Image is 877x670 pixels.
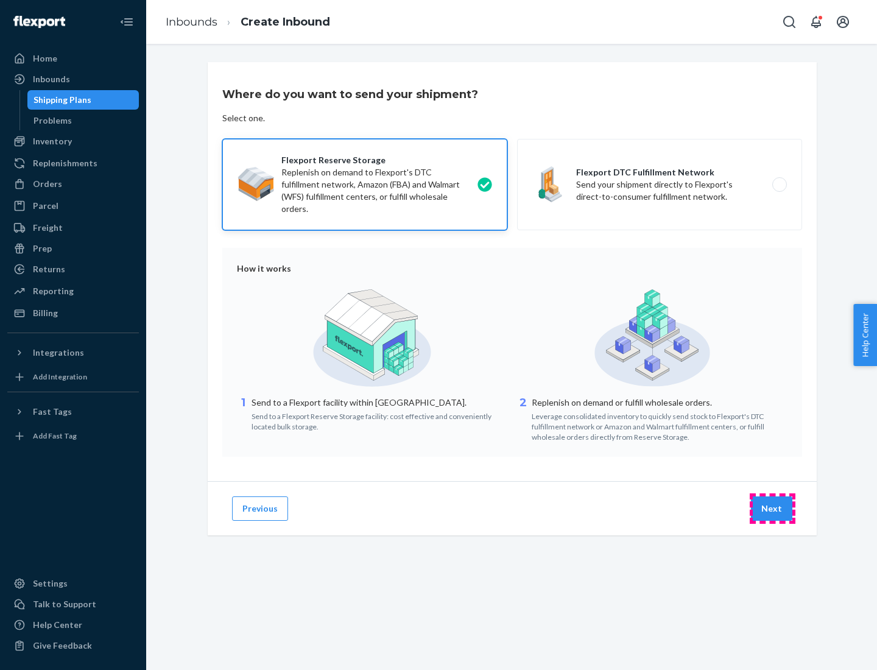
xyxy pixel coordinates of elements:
a: Prep [7,239,139,258]
div: Inbounds [33,73,70,85]
button: Help Center [853,304,877,366]
div: 2 [517,395,529,442]
h3: Where do you want to send your shipment? [222,86,478,102]
a: Problems [27,111,139,130]
a: Shipping Plans [27,90,139,110]
ol: breadcrumbs [156,4,340,40]
button: Integrations [7,343,139,362]
a: Settings [7,574,139,593]
div: Settings [33,577,68,590]
a: Reporting [7,281,139,301]
a: Freight [7,218,139,238]
div: Billing [33,307,58,319]
a: Help Center [7,615,139,635]
a: Talk to Support [7,594,139,614]
div: Talk to Support [33,598,96,610]
div: Replenishments [33,157,97,169]
div: Add Fast Tag [33,431,77,441]
div: Freight [33,222,63,234]
div: Prep [33,242,52,255]
div: Home [33,52,57,65]
a: Replenishments [7,153,139,173]
a: Inventory [7,132,139,151]
p: Send to a Flexport facility within [GEOGRAPHIC_DATA]. [252,397,507,409]
a: Create Inbound [241,15,330,29]
a: Add Fast Tag [7,426,139,446]
div: Give Feedback [33,640,92,652]
a: Add Integration [7,367,139,387]
div: Shipping Plans [33,94,91,106]
a: Orders [7,174,139,194]
a: Returns [7,259,139,279]
div: Send to a Flexport Reserve Storage facility: cost effective and conveniently located bulk storage. [252,409,507,432]
div: Fast Tags [33,406,72,418]
div: Add Integration [33,372,87,382]
div: Help Center [33,619,82,631]
button: Give Feedback [7,636,139,655]
div: Problems [33,115,72,127]
button: Open account menu [831,10,855,34]
div: Returns [33,263,65,275]
div: How it works [237,263,787,275]
div: Integrations [33,347,84,359]
div: Parcel [33,200,58,212]
div: Select one. [222,112,265,124]
a: Home [7,49,139,68]
a: Parcel [7,196,139,216]
div: Leverage consolidated inventory to quickly send stock to Flexport's DTC fulfillment network or Am... [532,409,787,442]
div: Inventory [33,135,72,147]
button: Open Search Box [777,10,801,34]
button: Close Navigation [114,10,139,34]
p: Replenish on demand or fulfill wholesale orders. [532,397,787,409]
div: Reporting [33,285,74,297]
button: Open notifications [804,10,828,34]
a: Inbounds [7,69,139,89]
div: 1 [237,395,249,432]
img: Flexport logo [13,16,65,28]
div: Orders [33,178,62,190]
button: Previous [232,496,288,521]
button: Next [751,496,792,521]
a: Billing [7,303,139,323]
a: Inbounds [166,15,217,29]
button: Fast Tags [7,402,139,421]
